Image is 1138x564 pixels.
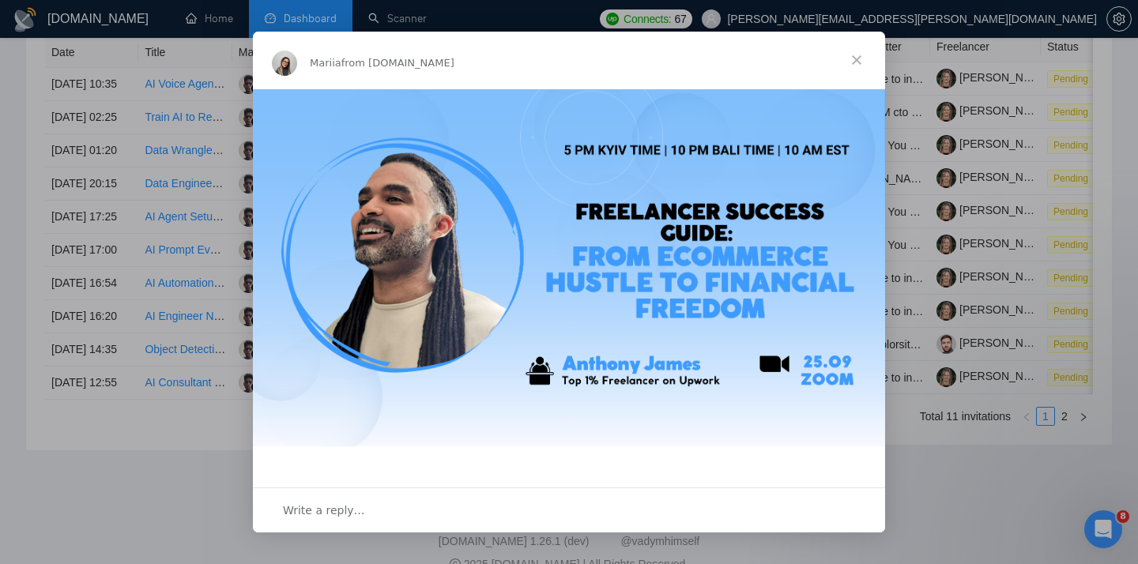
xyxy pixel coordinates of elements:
div: Open conversation and reply [253,487,885,532]
span: Write a reply… [283,500,365,521]
div: Happy [DATE]! [349,473,789,511]
span: Mariia [310,57,341,69]
span: Close [828,32,885,88]
img: Profile image for Mariia [272,51,297,76]
span: from [DOMAIN_NAME] [341,57,454,69]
